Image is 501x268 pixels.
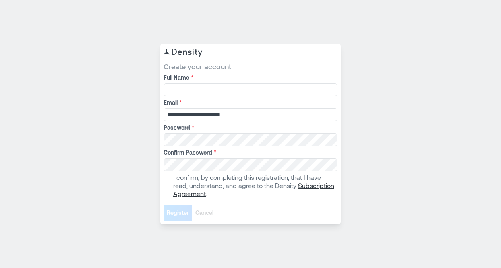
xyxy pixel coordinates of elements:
label: Email [164,99,336,107]
span: Register [167,209,189,217]
label: Full Name [164,74,336,82]
span: Create your account [164,62,337,71]
label: Password [164,124,336,132]
a: Subscription Agreement [173,181,334,197]
button: Register [164,205,192,221]
p: I confirm, by completing this registration, that I have read, understand, and agree to the Density . [173,173,336,198]
label: Confirm Password [164,148,336,157]
button: Cancel [192,205,217,221]
span: Cancel [195,209,213,217]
